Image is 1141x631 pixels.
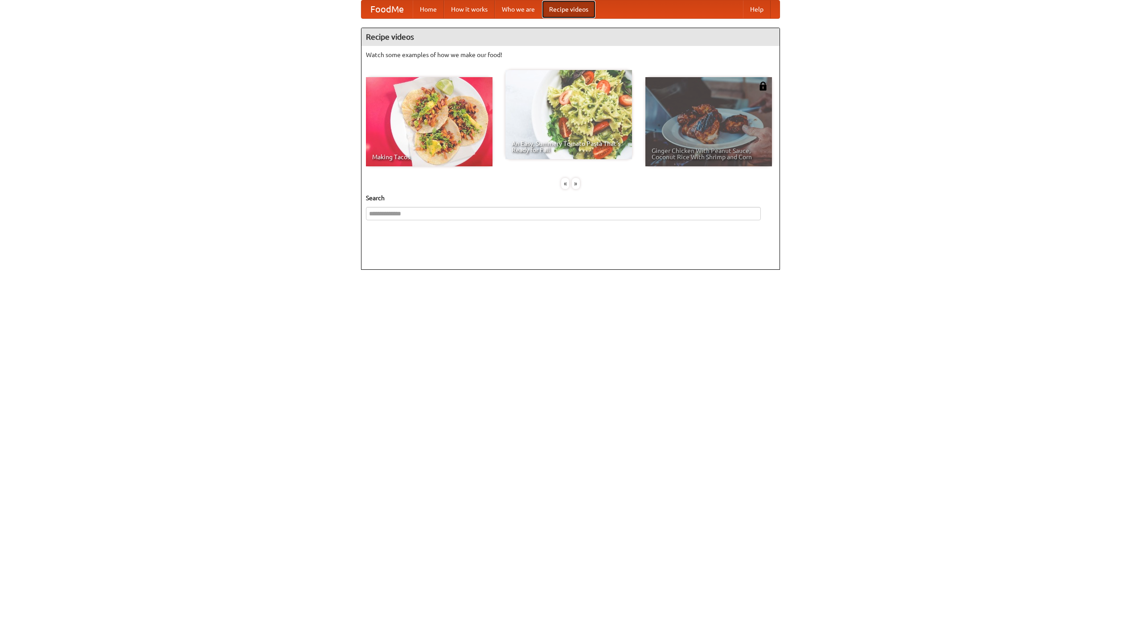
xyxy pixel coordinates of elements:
img: 483408.png [759,82,768,91]
a: Recipe videos [542,0,595,18]
div: » [572,178,580,189]
a: An Easy, Summery Tomato Pasta That's Ready for Fall [505,70,632,159]
span: Making Tacos [372,154,486,160]
span: An Easy, Summery Tomato Pasta That's Ready for Fall [512,140,626,153]
a: Home [413,0,444,18]
a: Help [743,0,771,18]
h5: Search [366,194,775,202]
a: How it works [444,0,495,18]
a: Who we are [495,0,542,18]
a: Making Tacos [366,77,493,166]
h4: Recipe videos [361,28,780,46]
p: Watch some examples of how we make our food! [366,50,775,59]
div: « [561,178,569,189]
a: FoodMe [361,0,413,18]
